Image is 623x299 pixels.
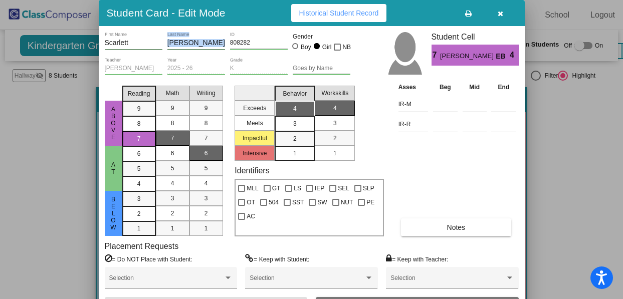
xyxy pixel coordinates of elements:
[230,65,288,72] input: grade
[167,65,225,72] input: year
[204,164,208,173] span: 5
[341,196,353,208] span: NUT
[283,89,307,98] span: Behavior
[291,4,387,22] button: Historical Student Record
[107,7,226,19] h3: Student Card - Edit Mode
[137,134,141,143] span: 7
[109,196,118,231] span: Below
[293,104,297,113] span: 4
[317,196,327,208] span: SW
[294,182,301,194] span: LS
[171,134,174,143] span: 7
[166,89,179,98] span: Math
[171,104,174,113] span: 9
[293,119,297,128] span: 3
[171,194,174,203] span: 3
[204,149,208,158] span: 6
[171,209,174,218] span: 2
[204,119,208,128] span: 8
[204,179,208,188] span: 4
[109,106,118,141] span: Above
[245,254,309,264] label: = Keep with Student:
[171,224,174,233] span: 1
[204,104,208,113] span: 9
[128,89,150,98] span: Reading
[247,196,255,208] span: OT
[293,134,297,143] span: 2
[333,134,337,143] span: 2
[171,179,174,188] span: 4
[196,89,215,98] span: Writing
[386,254,448,264] label: = Keep with Teacher:
[396,82,431,93] th: Asses
[247,210,255,222] span: AC
[269,196,279,208] span: 504
[496,51,510,62] span: EB
[398,117,428,132] input: assessment
[272,182,281,194] span: GT
[366,196,374,208] span: PE
[204,224,208,233] span: 1
[230,40,288,47] input: Enter ID
[293,149,297,158] span: 1
[401,218,511,236] button: Notes
[432,32,519,42] h3: Student Cell
[431,82,460,93] th: Beg
[300,43,311,52] div: Boy
[204,209,208,218] span: 2
[432,49,440,61] span: 7
[333,119,337,128] span: 3
[235,166,269,175] label: Identifiers
[342,41,351,53] span: NB
[247,182,258,194] span: MLL
[293,32,350,41] mat-label: Gender
[322,43,332,52] div: Girl
[171,149,174,158] span: 6
[137,104,141,113] span: 9
[440,51,496,62] span: [PERSON_NAME]
[338,182,349,194] span: SEL
[204,194,208,203] span: 3
[204,134,208,143] span: 7
[398,97,428,112] input: assessment
[171,164,174,173] span: 5
[105,65,162,72] input: teacher
[315,182,324,194] span: IEP
[137,179,141,188] span: 4
[137,194,141,203] span: 3
[299,9,379,17] span: Historical Student Record
[333,149,337,158] span: 1
[105,254,192,264] label: = Do NOT Place with Student:
[137,224,141,233] span: 1
[171,119,174,128] span: 8
[137,209,141,218] span: 2
[333,104,337,113] span: 4
[321,89,348,98] span: Workskills
[137,149,141,158] span: 6
[363,182,374,194] span: SLP
[510,49,518,61] span: 4
[137,164,141,173] span: 5
[447,223,466,231] span: Notes
[137,119,141,128] span: 8
[460,82,489,93] th: Mid
[105,241,179,251] label: Placement Requests
[292,196,304,208] span: SST
[109,161,118,175] span: At
[293,65,350,72] input: goes by name
[489,82,518,93] th: End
